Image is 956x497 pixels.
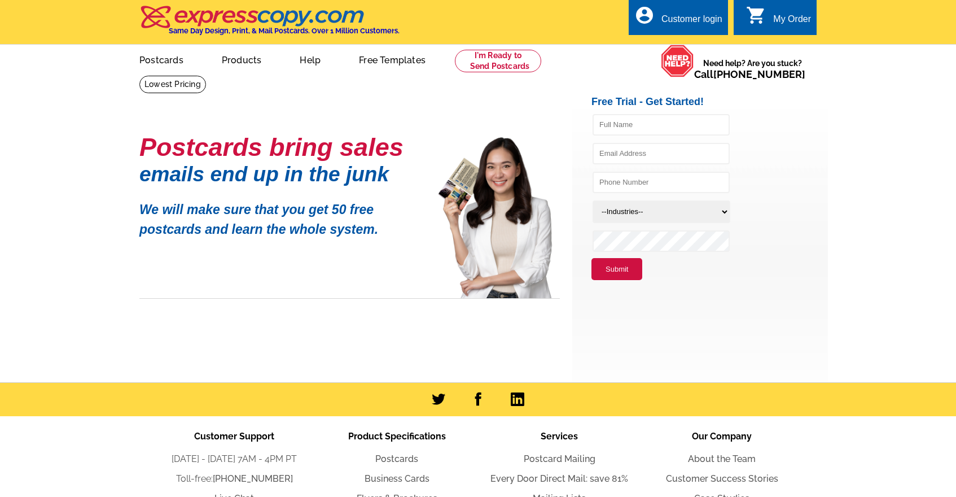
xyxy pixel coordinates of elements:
[746,12,811,27] a: shopping_cart My Order
[139,137,422,157] h1: Postcards bring sales
[375,454,418,464] a: Postcards
[524,454,595,464] a: Postcard Mailing
[591,258,642,281] button: Submit
[593,143,730,164] input: Email Address
[688,454,756,464] a: About the Team
[730,234,956,497] iframe: LiveChat chat widget
[139,168,422,180] h1: emails end up in the junk
[204,46,280,72] a: Products
[694,68,805,80] span: Call
[213,473,293,484] a: [PHONE_NUMBER]
[121,46,201,72] a: Postcards
[773,14,811,30] div: My Order
[153,452,315,466] li: [DATE] - [DATE] 7AM - 4PM PT
[666,473,778,484] a: Customer Success Stories
[348,431,446,442] span: Product Specifications
[194,431,274,442] span: Customer Support
[634,5,655,25] i: account_circle
[634,12,722,27] a: account_circle Customer login
[591,96,828,108] h2: Free Trial - Get Started!
[541,431,578,442] span: Services
[139,14,400,35] a: Same Day Design, Print, & Mail Postcards. Over 1 Million Customers.
[692,431,752,442] span: Our Company
[713,68,805,80] a: [PHONE_NUMBER]
[746,5,766,25] i: shopping_cart
[169,27,400,35] h4: Same Day Design, Print, & Mail Postcards. Over 1 Million Customers.
[341,46,444,72] a: Free Templates
[490,473,628,484] a: Every Door Direct Mail: save 81%
[139,191,422,239] p: We will make sure that you get 50 free postcards and learn the whole system.
[365,473,429,484] a: Business Cards
[593,114,730,136] input: Full Name
[593,172,730,193] input: Phone Number
[282,46,339,72] a: Help
[661,14,722,30] div: Customer login
[694,58,811,80] span: Need help? Are you stuck?
[661,45,694,77] img: help
[153,472,315,486] li: Toll-free:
